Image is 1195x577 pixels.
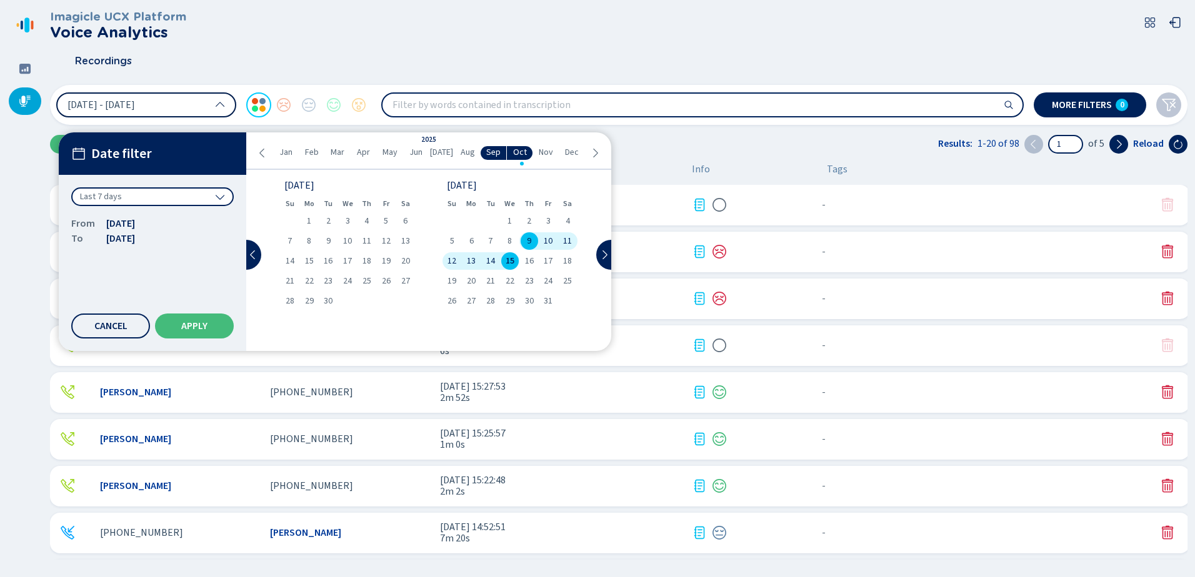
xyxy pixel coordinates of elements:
svg: journal-text [692,525,707,540]
abbr: Thursday [524,199,534,208]
span: [DATE] [430,147,453,157]
abbr: Friday [383,199,389,208]
span: Dec [565,147,579,157]
div: Wed Sep 03 2025 [338,212,357,230]
div: Mon Oct 06 2025 [462,232,481,250]
h2: Voice Analytics [50,24,186,41]
span: Nov [539,147,553,157]
div: Tue Oct 21 2025 [481,272,501,290]
span: 25 [563,277,572,285]
span: 21 [486,277,495,285]
div: Sat Oct 25 2025 [558,272,577,290]
button: Delete conversation [1160,525,1175,540]
div: Fri Sep 26 2025 [376,272,396,290]
svg: journal-text [692,197,707,212]
button: Delete conversation [1160,478,1175,493]
button: Delete conversation [1160,244,1175,259]
span: Apply [181,321,207,331]
div: Tue Sep 23 2025 [319,272,338,290]
span: 10 [544,237,552,245]
div: Mon Sep 08 2025 [299,232,319,250]
svg: box-arrow-left [1169,16,1181,29]
div: Mon Oct 13 2025 [462,252,481,270]
span: of 5 [1088,138,1104,149]
div: Tue Oct 07 2025 [481,232,501,250]
svg: icon-emoji-smile [712,432,727,446]
span: 4 [364,217,369,225]
button: Cancel [71,313,150,338]
span: Last 7 days [80,190,122,203]
svg: calendar [71,146,86,161]
span: 9 [326,237,331,245]
abbr: Friday [545,199,551,208]
div: Sun Oct 05 2025 [442,232,462,250]
div: Negative sentiment [712,291,727,306]
div: Mon Sep 29 2025 [299,292,319,310]
div: Transcription available [692,197,707,212]
div: Fri Oct 03 2025 [539,212,558,230]
svg: chevron-right [590,148,600,158]
span: No tags assigned [822,293,826,304]
abbr: Saturday [563,199,572,208]
span: 22 [305,277,314,285]
svg: icon-emoji-silent [712,197,727,212]
abbr: Tuesday [324,199,332,208]
span: 7 [488,237,492,245]
svg: trash-fill [1160,244,1175,259]
button: Delete conversation [1160,385,1175,400]
abbr: Thursday [362,199,371,208]
div: Tue Oct 28 2025 [481,292,501,310]
span: From [71,216,96,231]
div: [DATE] [284,181,411,190]
span: 8 [507,237,512,245]
button: Conversation can't be deleted. Sentiment analysis in progress. [1160,338,1175,353]
svg: icon-emoji-sad [712,244,727,259]
svg: telephone-outbound [60,338,75,353]
span: Date filter [91,146,152,162]
span: No tags assigned [822,433,826,445]
div: Fri Oct 24 2025 [539,272,558,290]
span: 14 [286,257,294,265]
span: Feb [305,147,319,157]
span: No tags assigned [822,527,826,538]
button: Previous page [1024,135,1043,154]
svg: chevron-left [248,250,258,260]
div: Fri Sep 19 2025 [376,252,396,270]
div: Wed Sep 24 2025 [338,272,357,290]
svg: telephone-outbound [60,478,75,493]
div: Sun Sep 21 2025 [280,272,299,290]
div: Wed Sep 10 2025 [338,232,357,250]
svg: telephone-outbound [60,385,75,400]
span: 12 [382,237,391,245]
span: To [71,231,96,246]
svg: telephone-outbound [60,432,75,446]
button: [DATE] - [DATE] [56,92,236,117]
span: Recordings [75,56,132,67]
span: Reload [1133,138,1164,149]
svg: chevron-left [257,148,267,158]
div: Negative sentiment [712,244,727,259]
span: 11 [362,237,371,245]
div: Dashboard [9,55,41,82]
div: Transcription available [692,244,707,259]
button: Conversation can't be deleted. Sentiment analysis in progress. [1160,197,1175,212]
button: Apply [155,313,234,338]
button: More filters0 [1034,92,1146,117]
span: 1 [507,217,512,225]
span: May [382,147,397,157]
svg: icon-emoji-smile [712,385,727,400]
span: 29 [506,297,514,305]
div: Thu Sep 25 2025 [357,272,377,290]
div: Sun Sep 28 2025 [280,292,299,310]
svg: journal-text [692,478,707,493]
button: Reload the current page [1169,135,1187,154]
div: Outgoing call [60,478,75,493]
div: Incoming call [60,525,75,540]
div: Thu Sep 18 2025 [357,252,377,270]
span: 10 [343,237,352,245]
div: Transcription available [692,478,707,493]
span: 23 [324,277,332,285]
div: Wed Oct 29 2025 [500,292,519,310]
abbr: Monday [304,199,314,208]
svg: search [1004,100,1014,110]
